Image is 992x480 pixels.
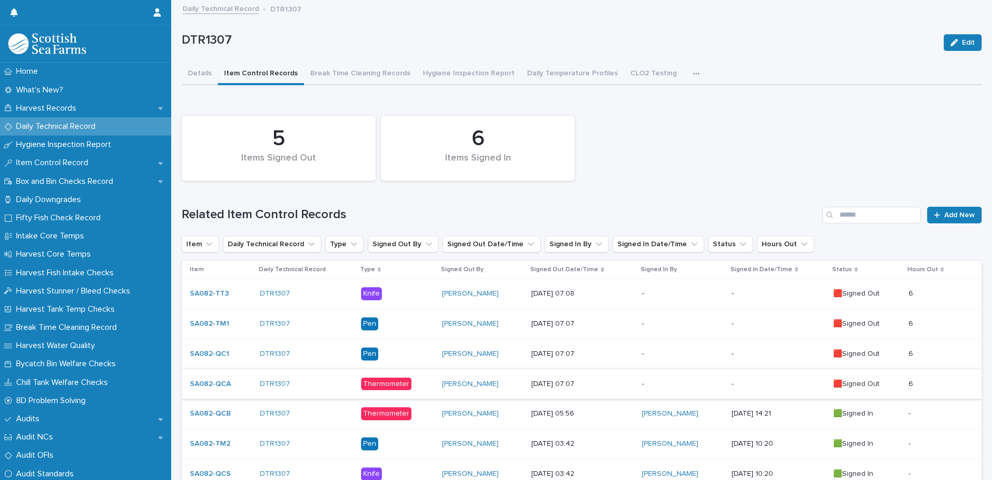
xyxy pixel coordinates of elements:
p: Daily Technical Record [12,122,104,131]
tr: SA082-QC1 DTR1307 Pen[PERSON_NAME] [DATE] 07:07--🟥Signed Out66 [182,339,982,369]
p: Chill Tank Welfare Checks [12,378,116,388]
p: [DATE] 10:20 [732,470,825,478]
img: mMrefqRFQpe26GRNOUkG [8,33,86,54]
button: Hours Out [757,236,814,252]
p: 6 [908,378,915,389]
p: Audit Standards [12,469,82,479]
p: DTR1307 [182,33,935,48]
a: DTR1307 [260,289,290,298]
p: [DATE] 03:42 [531,439,633,448]
tr: SA082-TT3 DTR1307 Knife[PERSON_NAME] [DATE] 07:08--🟥Signed Out66 [182,279,982,309]
a: [PERSON_NAME] [442,350,499,358]
span: Edit [962,39,975,46]
p: Bycatch Bin Welfare Checks [12,359,124,369]
p: Intake Core Temps [12,231,92,241]
div: 5 [199,126,358,152]
p: - [732,350,825,358]
p: Item Control Record [12,158,97,168]
a: DTR1307 [260,350,290,358]
div: Pen [361,317,378,330]
div: Thermometer [361,378,411,391]
input: Search [822,207,921,223]
p: - [732,380,825,389]
p: Signed Out Date/Time [530,264,598,275]
a: Daily Technical Record [183,2,259,14]
a: DTR1307 [260,319,290,328]
p: Status [832,264,852,275]
button: Daily Technical Record [223,236,321,252]
a: Add New [927,207,982,223]
button: Hygiene Inspection Report [417,63,521,85]
p: [DATE] 05:56 [531,409,633,418]
div: Items Signed In [398,153,557,175]
p: Signed In Date/Time [731,264,792,275]
a: [PERSON_NAME] [442,289,499,298]
p: 6 [908,287,915,298]
p: Harvest Fish Intake Checks [12,268,122,278]
p: Box and Bin Checks Record [12,177,121,186]
button: Signed In Date/Time [613,236,704,252]
p: - [732,289,825,298]
p: - [642,319,723,328]
p: Harvest Stunner / Bleed Checks [12,286,139,296]
button: Status [708,236,753,252]
a: SA082-TM2 [190,439,230,448]
a: DTR1307 [260,380,290,389]
p: Signed In By [641,264,677,275]
p: 🟥Signed Out [833,289,900,298]
p: Type [360,264,375,275]
div: Pen [361,437,378,450]
p: - [642,350,723,358]
p: 🟩Signed In [833,470,900,478]
p: Harvest Tank Temp Checks [12,304,123,314]
div: Pen [361,348,378,361]
a: DTR1307 [260,439,290,448]
p: - [642,380,723,389]
a: DTR1307 [260,470,290,478]
button: Break Time Cleaning Records [304,63,417,85]
a: SA082-TT3 [190,289,229,298]
a: [PERSON_NAME] [642,439,698,448]
p: [DATE] 07:07 [531,319,633,328]
tr: SA082-QCB DTR1307 Thermometer[PERSON_NAME] [DATE] 05:56[PERSON_NAME] [DATE] 14:21🟩Signed In-- [182,399,982,429]
p: - [908,407,913,418]
p: 6 [908,317,915,328]
a: [PERSON_NAME] [642,409,698,418]
p: Home [12,66,46,76]
button: Signed Out By [368,236,438,252]
p: [DATE] 03:42 [531,470,633,478]
p: [DATE] 07:08 [531,289,633,298]
a: SA082-QC1 [190,350,229,358]
tr: SA082-QCA DTR1307 Thermometer[PERSON_NAME] [DATE] 07:07--🟥Signed Out66 [182,369,982,399]
a: SA082-TM1 [190,319,229,328]
p: Fifty Fish Check Record [12,213,109,223]
button: CLO2 Testing [624,63,683,85]
a: DTR1307 [260,409,290,418]
p: DTR1307 [270,3,301,14]
button: Daily Temperature Profiles [521,63,624,85]
p: Harvest Water Quality [12,341,103,351]
a: [PERSON_NAME] [442,319,499,328]
button: Signed Out Date/Time [443,236,541,252]
p: 6 [908,348,915,358]
div: Items Signed Out [199,153,358,175]
a: [PERSON_NAME] [642,470,698,478]
button: Details [182,63,218,85]
h1: Related Item Control Records [182,207,818,222]
button: Item Control Records [218,63,304,85]
p: 🟩Signed In [833,409,900,418]
p: - [732,319,825,328]
p: Harvest Records [12,103,85,113]
p: Hours Out [907,264,938,275]
p: Harvest Core Temps [12,249,99,259]
p: - [642,289,723,298]
p: - [908,437,913,448]
a: [PERSON_NAME] [442,380,499,389]
div: 6 [398,126,557,152]
p: Audit NCs [12,432,61,442]
p: [DATE] 14:21 [732,409,825,418]
p: Signed Out By [441,264,484,275]
p: Item [190,264,204,275]
tr: SA082-TM1 DTR1307 Pen[PERSON_NAME] [DATE] 07:07--🟥Signed Out66 [182,309,982,339]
